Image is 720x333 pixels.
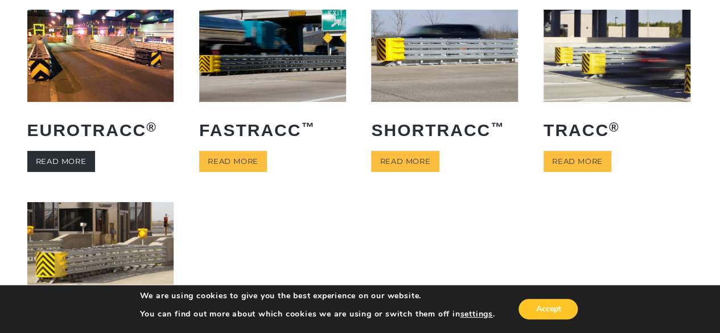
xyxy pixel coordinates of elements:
sup: ® [609,120,620,134]
p: You can find out more about which cookies we are using or switch them off in . [140,309,495,319]
h2: FasTRACC [199,112,346,148]
h2: ShorTRACC [371,112,518,148]
a: TRACC® [544,10,690,147]
sup: ™ [491,120,505,134]
a: Read more about “FasTRACC™” [199,151,267,172]
button: settings [460,309,492,319]
sup: ® [146,120,157,134]
p: We are using cookies to give you the best experience on our website. [140,291,495,301]
a: EuroTRACC® [27,10,174,147]
a: FasTRACC™ [199,10,346,147]
button: Accept [519,299,578,319]
h2: EuroTRACC [27,112,174,148]
a: ShorTRACC™ [371,10,518,147]
a: Read more about “TRACC®” [544,151,611,172]
sup: ™ [301,120,315,134]
a: Read more about “ShorTRACC™” [371,151,439,172]
h2: TRACC [544,112,690,148]
a: Read more about “EuroTRACC®” [27,151,95,172]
